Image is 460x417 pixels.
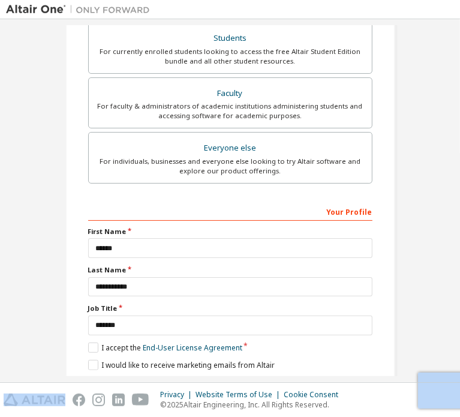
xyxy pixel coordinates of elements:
[196,390,284,400] div: Website Terms of Use
[143,343,242,353] a: End-User License Agreement
[88,360,275,370] label: I would like to receive marketing emails from Altair
[284,390,345,400] div: Cookie Consent
[6,4,156,16] img: Altair One
[96,101,365,121] div: For faculty & administrators of academic institutions administering students and accessing softwa...
[96,30,365,47] div: Students
[88,343,242,353] label: I accept the
[112,394,125,406] img: linkedin.svg
[132,394,149,406] img: youtube.svg
[92,394,105,406] img: instagram.svg
[96,85,365,102] div: Faculty
[160,400,345,410] p: © 2025 Altair Engineering, Inc. All Rights Reserved.
[73,394,85,406] img: facebook.svg
[4,394,65,406] img: altair_logo.svg
[160,390,196,400] div: Privacy
[96,47,365,66] div: For currently enrolled students looking to access the free Altair Student Edition bundle and all ...
[88,304,372,313] label: Job Title
[88,227,372,236] label: First Name
[96,140,365,157] div: Everyone else
[96,157,365,176] div: For individuals, businesses and everyone else looking to try Altair software and explore our prod...
[88,265,372,275] label: Last Name
[88,202,372,221] div: Your Profile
